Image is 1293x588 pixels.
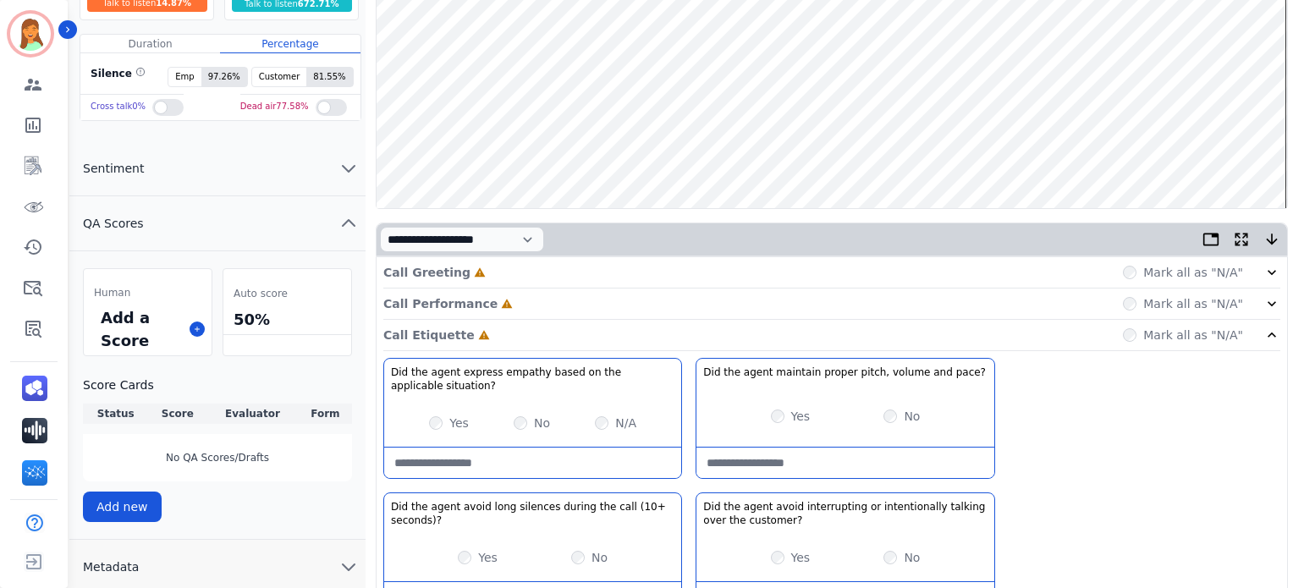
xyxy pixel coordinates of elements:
label: No [534,415,550,431]
div: Auto score [230,283,344,305]
div: Cross talk 0 % [91,95,146,119]
label: Yes [791,549,811,566]
label: Yes [449,415,469,431]
div: Add a Score [97,303,183,355]
th: Status [83,404,148,424]
button: Add new [83,492,162,522]
th: Form [299,404,352,424]
p: Call Performance [383,295,498,312]
span: Emp [168,68,201,86]
h3: Score Cards [83,376,352,393]
label: No [591,549,608,566]
h3: Did the agent express empathy based on the applicable situation? [391,365,674,393]
img: Bordered avatar [10,14,51,54]
div: 50% [230,305,344,334]
svg: chevron up [338,213,359,234]
p: Call Etiquette [383,327,475,343]
div: Silence [87,67,146,87]
div: Percentage [220,35,360,53]
span: Metadata [69,558,152,575]
th: Score [148,404,206,424]
span: Human [94,286,130,299]
span: Sentiment [69,160,157,177]
button: QA Scores chevron up [69,196,366,251]
svg: chevron down [338,557,359,577]
p: Call Greeting [383,264,470,281]
span: Customer [252,68,307,86]
div: Dead air 77.58 % [240,95,309,119]
h3: Did the agent maintain proper pitch, volume and pace? [703,365,986,379]
div: No QA Scores/Drafts [83,434,352,481]
div: Duration [80,35,220,53]
h3: Did the agent avoid interrupting or intentionally talking over the customer? [703,500,987,527]
button: Sentiment chevron down [69,141,366,196]
span: 97.26 % [201,68,247,86]
label: Mark all as "N/A" [1143,295,1243,312]
label: Yes [478,549,498,566]
label: Mark all as "N/A" [1143,327,1243,343]
label: No [904,549,920,566]
th: Evaluator [206,404,299,424]
label: N/A [615,415,636,431]
label: No [904,408,920,425]
label: Yes [791,408,811,425]
span: 81.55 % [306,68,352,86]
h3: Did the agent avoid long silences during the call (10+ seconds)? [391,500,674,527]
label: Mark all as "N/A" [1143,264,1243,281]
svg: chevron down [338,158,359,179]
span: QA Scores [69,215,157,232]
